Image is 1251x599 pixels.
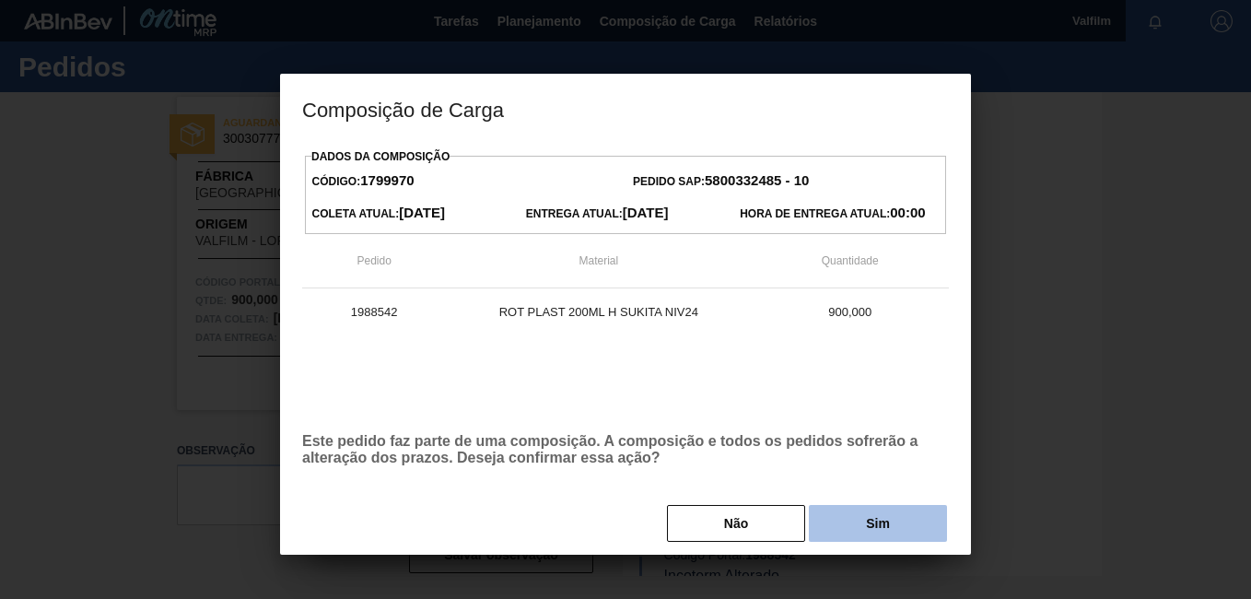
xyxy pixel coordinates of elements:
span: Código: [312,175,415,188]
span: Pedido SAP: [633,175,809,188]
span: Material [579,254,619,267]
td: 900,000 [751,288,949,335]
label: Dados da Composição [311,150,450,163]
strong: 1799970 [360,172,414,188]
span: Pedido [357,254,391,267]
strong: 00:00 [890,205,925,220]
td: 1988542 [302,288,446,335]
strong: [DATE] [399,205,445,220]
button: Não [667,505,805,542]
span: Coleta Atual: [312,207,445,220]
strong: [DATE] [623,205,669,220]
button: Sim [809,505,947,542]
strong: 5800332485 - 10 [705,172,809,188]
span: Entrega Atual: [526,207,669,220]
span: Quantidade [822,254,879,267]
td: ROT PLAST 200ML H SUKITA NIV24 [446,288,751,335]
p: Este pedido faz parte de uma composição. A composição e todos os pedidos sofrerão a alteração dos... [302,433,949,466]
h3: Composição de Carga [280,74,971,144]
span: Hora de Entrega Atual: [740,207,925,220]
